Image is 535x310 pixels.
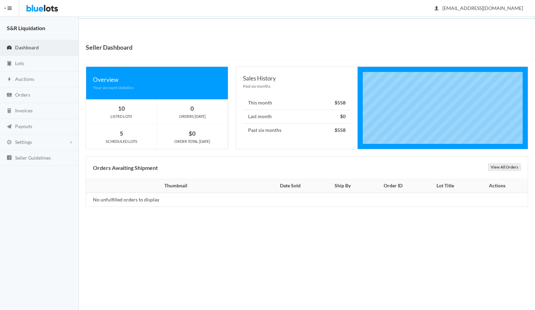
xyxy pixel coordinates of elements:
[93,75,221,84] div: Overview
[243,74,351,83] div: Sales History
[6,108,13,114] ion-icon: calculator
[15,76,34,82] span: Auctions
[86,42,132,52] h1: Seller Dashboard
[157,113,228,120] div: ORDERS [DATE]
[6,139,13,146] ion-icon: cog
[93,84,221,91] div: Your account statistics
[118,105,125,112] strong: 10
[435,5,523,11] span: [EMAIL_ADDRESS][DOMAIN_NAME]
[243,83,351,89] div: Past six months
[190,105,194,112] strong: 0
[7,25,45,31] strong: S&R Liquidation
[319,179,367,193] th: Ship By
[335,127,346,133] strong: $558
[243,123,351,137] li: Past six months
[470,179,528,193] th: Actions
[15,60,24,66] span: Lots
[262,179,319,193] th: Date Sold
[6,155,13,161] ion-icon: list box
[340,113,346,119] strong: $0
[15,45,39,50] span: Dashboard
[86,193,262,207] td: No unfulfilled orders to display
[488,163,521,171] a: View All Orders
[15,123,32,129] span: Payouts
[15,155,51,161] span: Seller Guidelines
[335,100,346,106] strong: $558
[86,138,156,145] div: SCHEDULED LOTS
[86,179,262,193] th: Thumbnail
[367,179,420,193] th: Order ID
[6,45,13,51] ion-icon: speedometer
[15,108,33,113] span: Invoices
[120,130,123,137] strong: 5
[243,110,351,124] li: Last month
[6,76,13,83] ion-icon: flash
[433,5,440,12] ion-icon: person
[86,113,156,120] div: LISTED LOTS
[6,124,13,130] ion-icon: paper plane
[15,139,32,145] span: Settings
[243,96,351,110] li: This month
[6,61,13,67] ion-icon: clipboard
[93,164,158,171] b: Orders Awaiting Shipment
[189,130,196,137] strong: $0
[6,92,13,99] ion-icon: cash
[157,138,228,145] div: ORDER TOTAL [DATE]
[420,179,470,193] th: Lot Title
[15,92,30,98] span: Orders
